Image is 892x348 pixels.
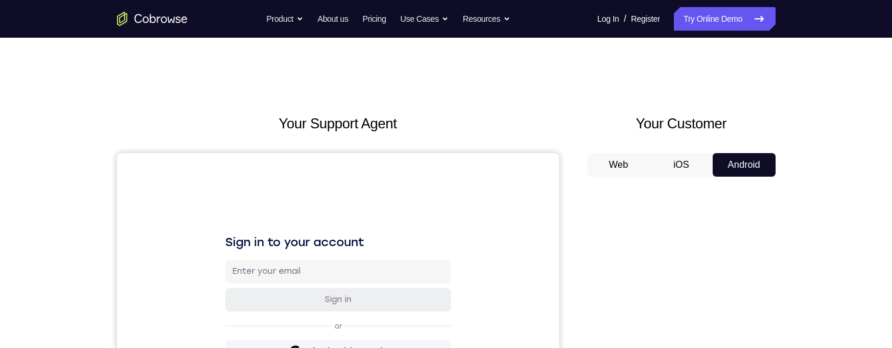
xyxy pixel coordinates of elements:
[597,7,619,31] a: Log In
[587,113,776,134] h2: Your Customer
[117,12,188,26] a: Go to the home page
[318,7,348,31] a: About us
[674,7,775,31] a: Try Online Demo
[108,215,334,238] button: Sign in with GitHub
[587,153,650,177] button: Web
[624,12,626,26] span: /
[115,112,327,124] input: Enter your email
[108,81,334,97] h1: Sign in to your account
[463,7,510,31] button: Resources
[362,7,386,31] a: Pricing
[266,7,303,31] button: Product
[108,187,334,210] button: Sign in with Google
[199,305,282,313] a: Create a new account
[191,221,270,233] div: Sign in with GitHub
[188,277,274,289] div: Sign in with Zendesk
[631,7,660,31] a: Register
[108,271,334,295] button: Sign in with Zendesk
[215,168,228,178] p: or
[108,135,334,158] button: Sign in
[108,304,334,314] p: Don't have an account?
[186,249,275,261] div: Sign in with Intercom
[191,193,270,204] div: Sign in with Google
[400,7,449,31] button: Use Cases
[650,153,713,177] button: iOS
[108,243,334,267] button: Sign in with Intercom
[713,153,776,177] button: Android
[117,113,559,134] h2: Your Support Agent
